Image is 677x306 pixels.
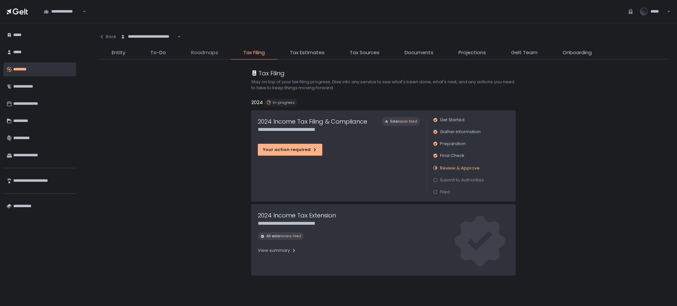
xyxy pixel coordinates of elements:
[290,49,325,57] span: Tax Estimates
[243,49,265,57] span: Tax Filing
[440,177,484,183] span: Submit to Authorities
[258,245,297,256] button: View summary
[99,30,116,44] button: Back
[40,4,86,18] div: Search for option
[350,49,379,57] span: Tax Sources
[258,248,297,253] div: View summary
[251,99,263,106] h2: 2024
[273,100,295,105] span: In-progress
[266,234,301,239] span: All extensions filed
[405,49,433,57] span: Documents
[191,49,218,57] span: Roadmaps
[263,147,317,153] div: Your action required
[251,69,285,78] div: Tax Filing
[440,129,481,135] span: Gather Information
[440,189,450,195] span: Filed
[440,165,480,171] span: Review & Approve
[258,117,367,126] h1: 2024 Income Tax Filing & Compliance
[116,30,181,44] div: Search for option
[440,141,466,147] span: Preparation
[458,49,486,57] span: Projections
[440,117,464,123] span: Get Started
[251,79,516,91] h2: Stay on top of your tax filing progress. Dive into any service to see what's been done, what's ne...
[150,49,166,57] span: To-Do
[563,49,592,57] span: Onboarding
[99,34,116,40] div: Back
[511,49,538,57] span: Gelt Team
[390,119,417,124] span: Extension filed
[440,153,464,159] span: Final Check
[258,144,322,156] button: Your action required
[112,49,125,57] span: Entity
[258,211,336,220] h1: 2024 Income Tax Extension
